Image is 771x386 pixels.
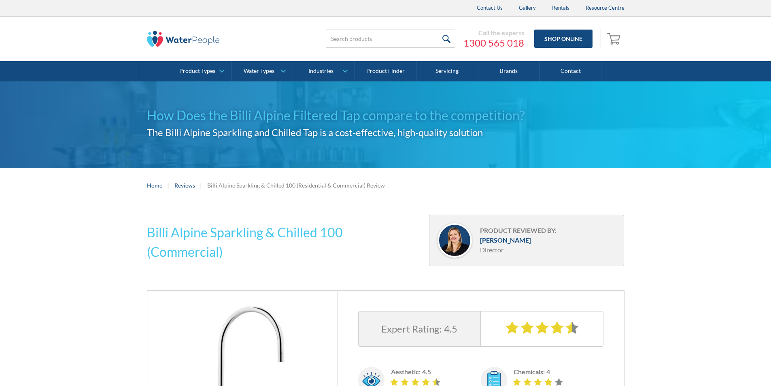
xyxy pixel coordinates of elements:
[147,125,624,140] h2: The Billi Alpine Sparkling and Chilled Tap is a cost-effective, high-quality solution
[480,245,616,255] div: Director
[326,30,455,48] input: Search products
[166,180,170,190] div: |
[391,368,421,375] h5: Aesthetic:
[147,31,220,47] img: The Water People
[147,223,382,262] h2: Billi Alpine Sparkling & Chilled 100 (Commercial)
[534,30,593,48] a: Shop Online
[546,368,550,375] h5: 4
[147,181,162,190] a: Home
[478,61,540,81] a: Brands
[514,368,545,375] h5: Chemicals:
[605,29,624,49] a: Open cart
[463,29,524,37] div: Call the experts
[308,68,333,75] div: Industries
[422,368,431,375] h5: 4.5
[381,323,442,335] h3: Expert Rating:
[480,226,616,235] div: Product reviewed by:
[540,61,601,81] a: Contact
[199,180,203,190] div: |
[293,61,354,81] a: Industries
[170,61,231,81] a: Product Types
[179,68,215,75] div: Product Types
[416,61,478,81] a: Servicing
[207,181,385,190] div: Billi Alpine Sparkling & Chilled 100 (Residential & Commercial) Review
[480,235,616,245] div: [PERSON_NAME]
[174,181,195,190] a: Reviews
[607,32,622,45] img: shopping cart
[232,61,293,81] a: Water Types
[444,323,457,335] h3: 4.5
[355,61,416,81] a: Product Finder
[463,37,524,49] a: 1300 565 018
[244,68,274,75] div: Water Types
[147,106,624,125] h1: How Does the Billi Alpine Filtered Tap compare to the competition?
